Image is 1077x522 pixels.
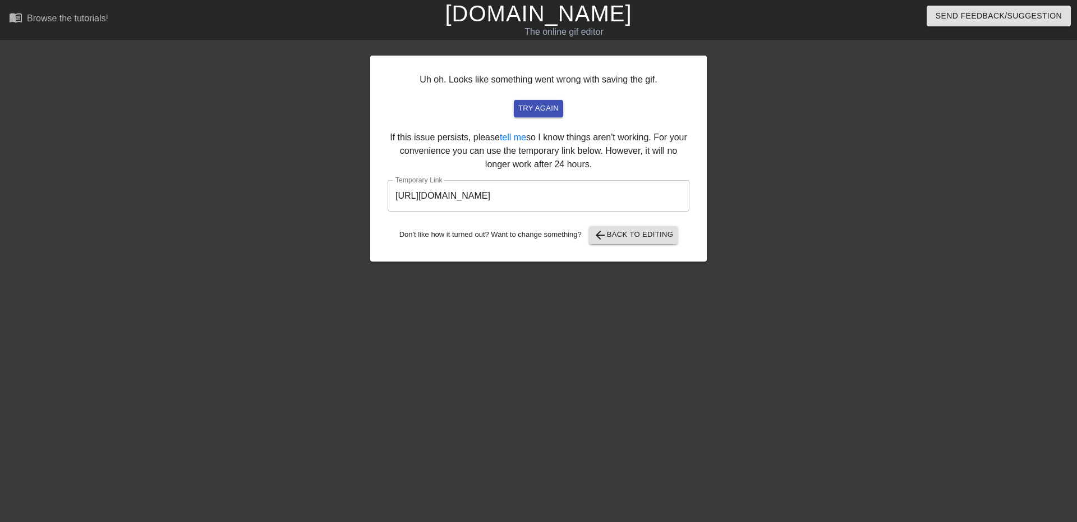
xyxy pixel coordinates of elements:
[589,226,678,244] button: Back to Editing
[9,11,108,28] a: Browse the tutorials!
[500,132,526,142] a: tell me
[936,9,1062,23] span: Send Feedback/Suggestion
[9,11,22,24] span: menu_book
[518,102,559,115] span: try again
[365,25,763,39] div: The online gif editor
[514,100,563,117] button: try again
[27,13,108,23] div: Browse the tutorials!
[445,1,632,26] a: [DOMAIN_NAME]
[593,228,607,242] span: arrow_back
[388,180,689,212] input: bare
[388,226,689,244] div: Don't like how it turned out? Want to change something?
[370,56,707,262] div: Uh oh. Looks like something went wrong with saving the gif. If this issue persists, please so I k...
[927,6,1071,26] button: Send Feedback/Suggestion
[593,228,674,242] span: Back to Editing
